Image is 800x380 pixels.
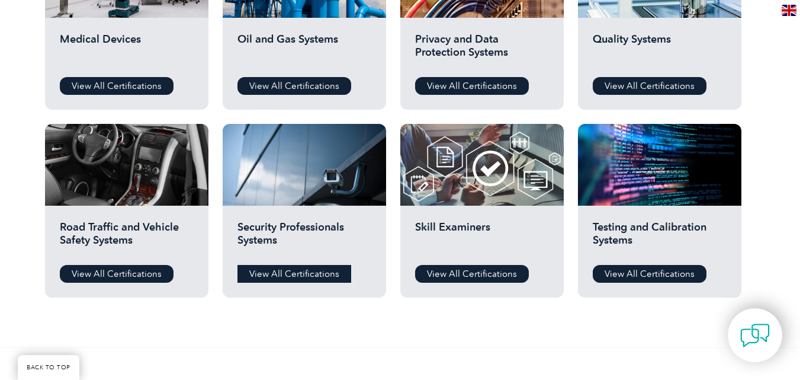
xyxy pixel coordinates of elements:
a: View All Certifications [415,77,529,95]
h2: Quality Systems [593,33,727,68]
a: View All Certifications [237,265,351,283]
h2: Road Traffic and Vehicle Safety Systems [60,221,194,256]
h2: Testing and Calibration Systems [593,221,727,256]
h2: Privacy and Data Protection Systems [415,33,549,68]
img: contact-chat.png [740,321,770,350]
img: en [782,5,796,16]
h2: Oil and Gas Systems [237,33,371,68]
a: View All Certifications [60,265,174,283]
h2: Medical Devices [60,33,194,68]
a: View All Certifications [593,77,706,95]
a: View All Certifications [593,265,706,283]
a: BACK TO TOP [18,355,79,380]
a: View All Certifications [415,265,529,283]
h2: Skill Examiners [415,221,549,256]
h2: Security Professionals Systems [237,221,371,256]
a: View All Certifications [60,77,174,95]
a: View All Certifications [237,77,351,95]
